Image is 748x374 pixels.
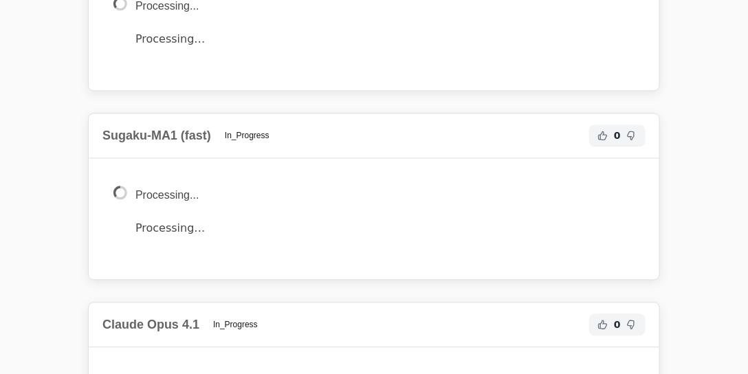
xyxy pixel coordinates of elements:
[614,318,621,332] span: 0
[595,317,611,333] button: Helpful
[135,1,199,12] span: Processing...
[595,128,611,144] button: Helpful
[102,316,199,335] h2: Claude Opus 4.1
[135,30,635,49] p: Processing…
[135,219,635,239] p: Processing…
[217,128,278,144] span: In_Progress
[624,317,640,333] button: Not Helpful
[624,128,640,144] button: Not Helpful
[614,129,621,143] span: 0
[135,190,199,201] span: Processing...
[102,126,211,146] h2: Sugaku-MA1 (fast)
[205,317,266,333] span: In_Progress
